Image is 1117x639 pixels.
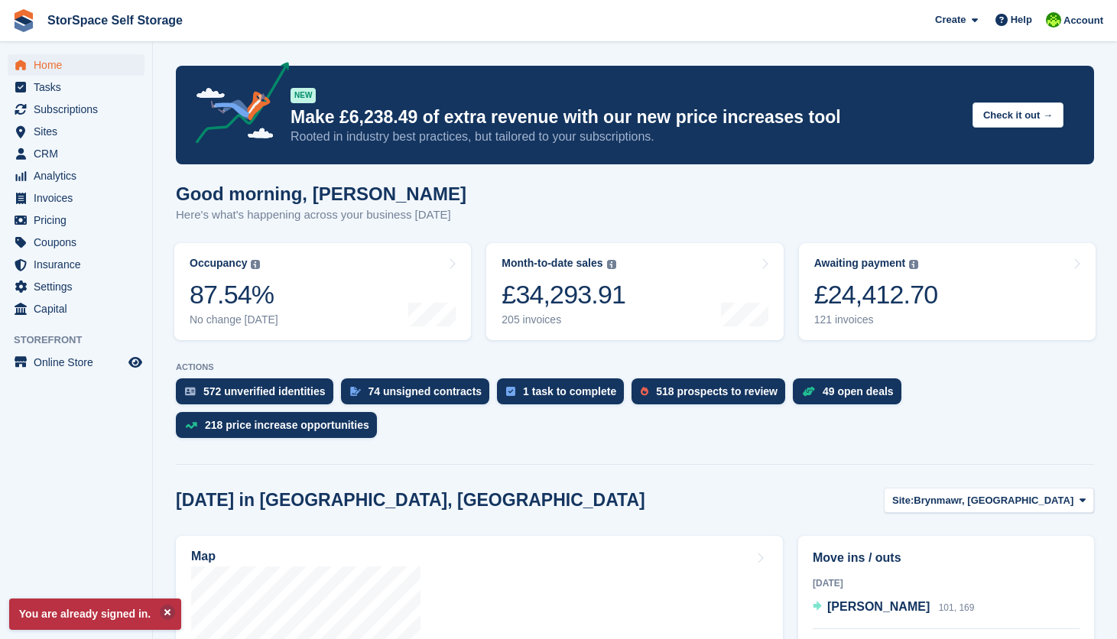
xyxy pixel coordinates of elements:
a: menu [8,99,144,120]
a: StorSpace Self Storage [41,8,189,33]
div: 572 unverified identities [203,385,326,397]
div: Awaiting payment [814,257,906,270]
div: 518 prospects to review [656,385,778,397]
div: £34,293.91 [502,279,625,310]
a: Awaiting payment £24,412.70 121 invoices [799,243,1096,340]
span: 101, 169 [939,602,975,613]
div: 87.54% [190,279,278,310]
a: menu [8,352,144,373]
a: menu [8,165,144,187]
a: 518 prospects to review [632,378,793,412]
div: 218 price increase opportunities [205,419,369,431]
img: paul catt [1046,12,1061,28]
p: Make £6,238.49 of extra revenue with our new price increases tool [291,106,960,128]
a: menu [8,254,144,275]
div: 205 invoices [502,313,625,326]
span: Pricing [34,209,125,231]
a: 49 open deals [793,378,909,412]
span: Site: [892,493,914,508]
a: 74 unsigned contracts [341,378,498,412]
div: 1 task to complete [523,385,616,397]
a: Occupancy 87.54% No change [DATE] [174,243,471,340]
span: [PERSON_NAME] [827,600,930,613]
span: Create [935,12,966,28]
img: prospect-51fa495bee0391a8d652442698ab0144808aea92771e9ea1ae160a38d050c398.svg [641,387,648,396]
span: Invoices [34,187,125,209]
span: Analytics [34,165,125,187]
a: menu [8,209,144,231]
a: menu [8,298,144,319]
button: Check it out → [973,102,1063,128]
img: icon-info-grey-7440780725fd019a000dd9b08b2336e03edf1995a4989e88bcd33f0948082b44.svg [607,260,616,269]
div: 49 open deals [823,385,894,397]
span: Coupons [34,232,125,253]
span: Tasks [34,76,125,98]
div: Month-to-date sales [502,257,602,270]
a: menu [8,76,144,98]
img: verify_identity-adf6edd0f0f0b5bbfe63781bf79b02c33cf7c696d77639b501bdc392416b5a36.svg [185,387,196,396]
img: price_increase_opportunities-93ffe204e8149a01c8c9dc8f82e8f89637d9d84a8eef4429ea346261dce0b2c0.svg [185,422,197,429]
span: Help [1011,12,1032,28]
h1: Good morning, [PERSON_NAME] [176,183,466,204]
span: CRM [34,143,125,164]
span: Settings [34,276,125,297]
img: contract_signature_icon-13c848040528278c33f63329250d36e43548de30e8caae1d1a13099fd9432cc5.svg [350,387,361,396]
div: No change [DATE] [190,313,278,326]
a: menu [8,276,144,297]
div: [DATE] [813,576,1080,590]
p: Rooted in industry best practices, but tailored to your subscriptions. [291,128,960,145]
img: deal-1b604bf984904fb50ccaf53a9ad4b4a5d6e5aea283cecdc64d6e3604feb123c2.svg [802,386,815,397]
div: Occupancy [190,257,247,270]
img: stora-icon-8386f47178a22dfd0bd8f6a31ec36ba5ce8667c1dd55bd0f319d3a0aa187defe.svg [12,9,35,32]
h2: [DATE] in [GEOGRAPHIC_DATA], [GEOGRAPHIC_DATA] [176,490,645,511]
img: icon-info-grey-7440780725fd019a000dd9b08b2336e03edf1995a4989e88bcd33f0948082b44.svg [251,260,260,269]
img: task-75834270c22a3079a89374b754ae025e5fb1db73e45f91037f5363f120a921f8.svg [506,387,515,396]
a: menu [8,54,144,76]
span: Sites [34,121,125,142]
div: 74 unsigned contracts [369,385,482,397]
span: Insurance [34,254,125,275]
button: Site: Brynmawr, [GEOGRAPHIC_DATA] [884,488,1094,513]
p: Here's what's happening across your business [DATE] [176,206,466,224]
span: Subscriptions [34,99,125,120]
h2: Map [191,550,216,563]
a: Preview store [126,353,144,371]
a: [PERSON_NAME] 101, 169 [813,598,974,618]
a: 572 unverified identities [176,378,341,412]
p: You are already signed in. [9,598,181,630]
p: ACTIONS [176,362,1094,372]
span: Storefront [14,332,152,348]
a: menu [8,187,144,209]
a: menu [8,143,144,164]
span: Capital [34,298,125,319]
a: menu [8,232,144,253]
img: icon-info-grey-7440780725fd019a000dd9b08b2336e03edf1995a4989e88bcd33f0948082b44.svg [909,260,918,269]
div: 121 invoices [814,313,938,326]
div: £24,412.70 [814,279,938,310]
a: 218 price increase opportunities [176,412,385,446]
span: Online Store [34,352,125,373]
img: price-adjustments-announcement-icon-8257ccfd72463d97f412b2fc003d46551f7dbcb40ab6d574587a9cd5c0d94... [183,62,290,149]
span: Brynmawr, [GEOGRAPHIC_DATA] [914,493,1073,508]
a: Month-to-date sales £34,293.91 205 invoices [486,243,783,340]
span: Account [1063,13,1103,28]
div: NEW [291,88,316,103]
span: Home [34,54,125,76]
a: menu [8,121,144,142]
h2: Move ins / outs [813,549,1080,567]
a: 1 task to complete [497,378,632,412]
